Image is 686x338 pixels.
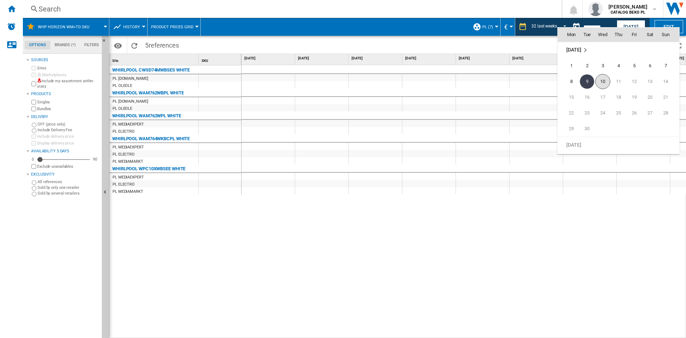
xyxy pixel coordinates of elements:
[579,105,595,121] td: Tuesday September 23 2025
[611,59,626,73] span: 4
[642,89,658,105] td: Saturday September 20 2025
[579,89,595,105] td: Tuesday September 16 2025
[658,74,679,89] td: Sunday September 14 2025
[558,28,679,154] md-calendar: Calendar
[580,59,594,73] span: 2
[642,58,658,74] td: Saturday September 6 2025
[658,28,679,42] th: Sun
[566,47,581,53] span: [DATE]
[595,58,611,74] td: Wednesday September 3 2025
[611,89,626,105] td: Thursday September 18 2025
[643,59,657,73] span: 6
[558,121,579,137] td: Monday September 29 2025
[558,89,679,105] tr: Week 3
[579,121,595,137] td: Tuesday September 30 2025
[558,105,579,121] td: Monday September 22 2025
[658,58,679,74] td: Sunday September 7 2025
[658,105,679,121] td: Sunday September 28 2025
[626,28,642,42] th: Fri
[558,42,679,58] td: September 2025
[566,142,581,147] span: [DATE]
[558,58,679,74] tr: Week 1
[595,89,611,105] td: Wednesday September 17 2025
[595,105,611,121] td: Wednesday September 24 2025
[642,74,658,89] td: Saturday September 13 2025
[579,74,595,89] td: Tuesday September 9 2025
[611,105,626,121] td: Thursday September 25 2025
[658,89,679,105] td: Sunday September 21 2025
[564,59,578,73] span: 1
[611,28,626,42] th: Thu
[626,89,642,105] td: Friday September 19 2025
[642,28,658,42] th: Sat
[626,74,642,89] td: Friday September 12 2025
[658,59,673,73] span: 7
[579,58,595,74] td: Tuesday September 2 2025
[558,58,579,74] td: Monday September 1 2025
[558,105,679,121] tr: Week 4
[642,105,658,121] td: Saturday September 27 2025
[558,137,679,153] tr: Week undefined
[595,28,611,42] th: Wed
[558,74,579,89] td: Monday September 8 2025
[558,121,679,137] tr: Week 5
[596,59,610,73] span: 3
[595,74,611,89] td: Wednesday September 10 2025
[627,59,641,73] span: 5
[564,74,578,89] span: 8
[595,74,610,89] span: 10
[626,105,642,121] td: Friday September 26 2025
[579,28,595,42] th: Tue
[611,58,626,74] td: Thursday September 4 2025
[558,42,679,58] tr: Week undefined
[558,28,579,42] th: Mon
[558,74,679,89] tr: Week 2
[558,89,579,105] td: Monday September 15 2025
[580,74,594,89] span: 9
[611,74,626,89] td: Thursday September 11 2025
[626,58,642,74] td: Friday September 5 2025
